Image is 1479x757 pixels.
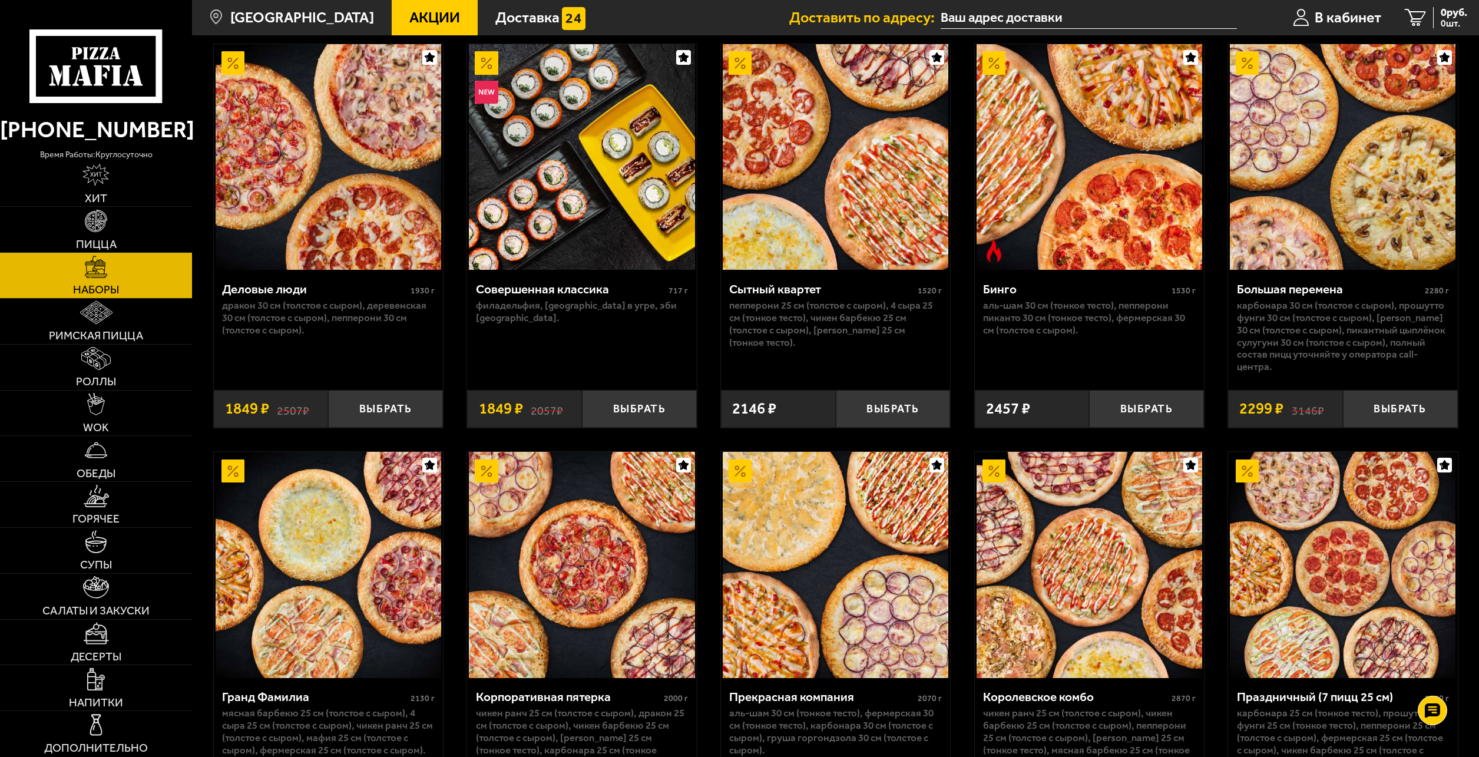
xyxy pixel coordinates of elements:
[562,7,585,30] img: 15daf4d41897b9f0e9f617042186c801.svg
[76,239,117,250] span: Пицца
[982,51,1005,74] img: Акционный
[789,10,941,25] span: Доставить по адресу:
[69,697,123,708] span: Напитки
[1343,390,1458,428] button: Выбрать
[469,44,694,270] img: Совершенная классика
[475,460,498,482] img: Акционный
[975,452,1204,677] a: АкционныйКоролевское комбо
[72,513,120,524] span: Горячее
[1237,689,1422,704] div: Праздничный (7 пицц 25 см)
[475,51,498,74] img: Акционный
[411,693,435,703] span: 2130 г
[476,282,666,296] div: Совершенная классика
[221,51,244,74] img: Акционный
[71,651,121,662] span: Десерты
[1172,286,1196,296] span: 1530 г
[836,390,951,428] button: Выбрать
[531,401,563,416] s: 2057 ₽
[1230,452,1455,677] img: Праздничный (7 пицц 25 см)
[729,299,942,349] p: Пепперони 25 см (толстое с сыром), 4 сыра 25 см (тонкое тесто), Чикен Барбекю 25 см (толстое с сы...
[73,284,119,295] span: Наборы
[1237,282,1422,296] div: Большая перемена
[469,452,694,677] img: Корпоративная пятерка
[729,707,942,756] p: Аль-Шам 30 см (тонкое тесто), Фермерская 30 см (тонкое тесто), Карбонара 30 см (толстое с сыром),...
[44,742,148,753] span: Дополнительно
[85,193,107,204] span: Хит
[214,44,443,270] a: АкционныйДеловые люди
[982,239,1005,262] img: Острое блюдо
[221,460,244,482] img: Акционный
[1441,19,1467,28] span: 0 шт.
[721,452,950,677] a: АкционныйПрекрасная компания
[941,7,1236,29] input: Ваш адрес доставки
[467,44,696,270] a: АкционныйНовинкаСовершенная классика
[986,401,1030,416] span: 2457 ₽
[1441,7,1467,18] span: 0 руб.
[1236,51,1259,74] img: Акционный
[723,452,948,677] img: Прекрасная компания
[982,460,1005,482] img: Акционный
[1237,299,1450,373] p: Карбонара 30 см (толстое с сыром), Прошутто Фунги 30 см (толстое с сыром), [PERSON_NAME] 30 см (т...
[77,468,115,479] span: Обеды
[983,689,1169,704] div: Королевское комбо
[328,390,443,428] button: Выбрать
[1230,44,1455,270] img: Большая перемена
[983,282,1169,296] div: Бинго
[76,376,116,387] span: Роллы
[941,7,1236,29] span: Ленинградская область, Всеволожский район, Мурино, Воронцовский бульвар, 17
[729,51,752,74] img: Акционный
[721,44,950,270] a: АкционныйСытный квартет
[983,299,1196,336] p: Аль-Шам 30 см (тонкое тесто), Пепперони Пиканто 30 см (тонкое тесто), Фермерская 30 см (толстое с...
[495,10,560,25] span: Доставка
[277,401,309,416] s: 2507 ₽
[222,707,435,756] p: Мясная Барбекю 25 см (толстое с сыром), 4 сыра 25 см (толстое с сыром), Чикен Ранч 25 см (толстое...
[411,286,435,296] span: 1930 г
[476,689,661,704] div: Корпоративная пятерка
[1315,10,1381,25] span: В кабинет
[83,422,109,433] span: WOK
[214,452,443,677] a: АкционныйГранд Фамилиа
[977,44,1202,270] img: Бинго
[918,693,942,703] span: 2070 г
[42,605,150,616] span: Салаты и закуски
[216,452,441,677] img: Гранд Фамилиа
[1089,390,1204,428] button: Выбрать
[1239,401,1283,416] span: 2299 ₽
[729,460,752,482] img: Акционный
[723,44,948,270] img: Сытный квартет
[1292,401,1324,416] s: 3146 ₽
[467,452,696,677] a: АкционныйКорпоративная пятерка
[476,299,689,324] p: Филадельфия, [GEOGRAPHIC_DATA] в угре, Эби [GEOGRAPHIC_DATA].
[80,559,112,570] span: Супы
[582,390,697,428] button: Выбрать
[918,286,942,296] span: 1520 г
[977,452,1202,677] img: Королевское комбо
[475,81,498,104] img: Новинка
[409,10,460,25] span: Акции
[1425,286,1449,296] span: 2280 г
[732,401,776,416] span: 2146 ₽
[216,44,441,270] img: Деловые люди
[1228,44,1457,270] a: АкционныйБольшая перемена
[729,689,915,704] div: Прекрасная компания
[729,282,915,296] div: Сытный квартет
[222,299,435,336] p: Дракон 30 см (толстое с сыром), Деревенская 30 см (толстое с сыром), Пепперони 30 см (толстое с с...
[1236,460,1259,482] img: Акционный
[664,693,688,703] span: 2000 г
[669,286,688,296] span: 717 г
[479,401,523,416] span: 1849 ₽
[49,330,143,341] span: Римская пицца
[230,10,374,25] span: [GEOGRAPHIC_DATA]
[225,401,269,416] span: 1849 ₽
[222,689,408,704] div: Гранд Фамилиа
[975,44,1204,270] a: АкционныйОстрое блюдоБинго
[1228,452,1457,677] a: АкционныйПраздничный (7 пицц 25 см)
[222,282,408,296] div: Деловые люди
[1172,693,1196,703] span: 2870 г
